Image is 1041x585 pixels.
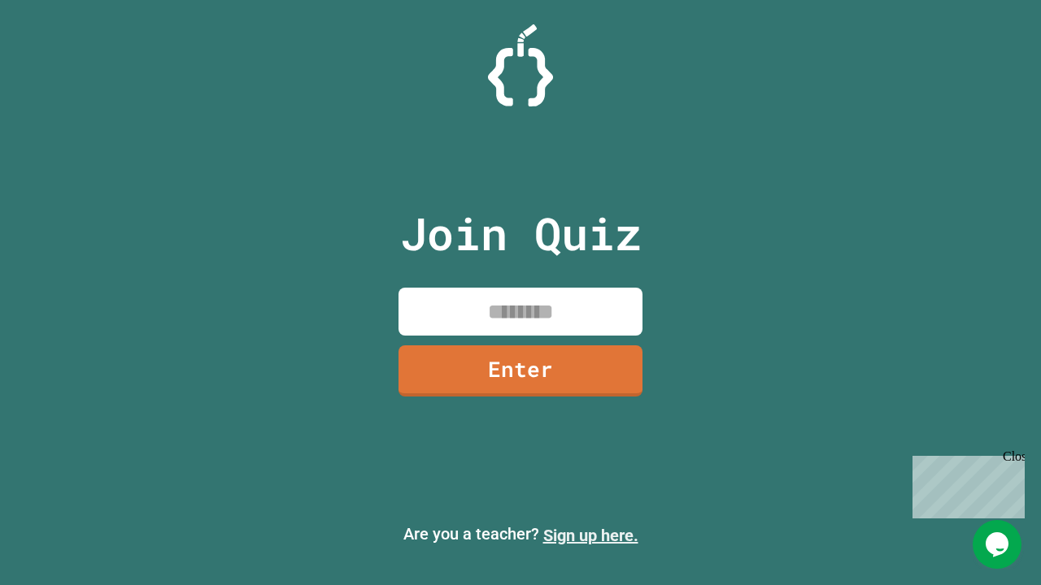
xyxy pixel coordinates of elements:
[400,200,642,267] p: Join Quiz
[399,345,642,396] a: Enter
[543,526,638,545] a: Sign up here.
[13,522,1028,548] p: Are you a teacher?
[906,449,1025,518] iframe: chat widget
[7,6,112,103] div: Chat with us now!Close
[973,520,1025,569] iframe: chat widget
[488,24,553,106] img: Logo.svg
